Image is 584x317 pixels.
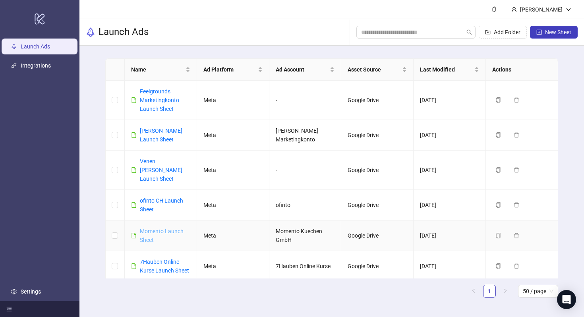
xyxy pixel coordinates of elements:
th: Ad Platform [197,59,269,81]
a: Integrations [21,62,51,69]
td: ofinto [269,190,342,220]
th: Last Modified [414,59,486,81]
td: - [269,81,342,120]
span: plus-square [536,29,542,35]
span: delete [514,263,519,269]
span: 50 / page [523,285,553,297]
td: Google Drive [341,81,414,120]
span: copy [495,202,501,208]
td: [PERSON_NAME] Marketingkonto [269,120,342,151]
span: rocket [86,27,95,37]
td: [DATE] [414,251,486,282]
td: Google Drive [341,251,414,282]
a: Feelgrounds Marketingkonto Launch Sheet [140,88,179,112]
td: Google Drive [341,190,414,220]
span: file [131,97,137,103]
span: bell [491,6,497,12]
h3: Launch Ads [99,26,149,39]
td: 7Hauben Online Kurse [269,251,342,282]
span: file [131,263,137,269]
th: Ad Account [269,59,342,81]
td: Google Drive [341,120,414,151]
button: left [467,285,480,298]
span: copy [495,132,501,138]
td: Google Drive [341,220,414,251]
span: file [131,233,137,238]
td: [DATE] [414,151,486,190]
span: copy [495,167,501,173]
td: Meta [197,81,269,120]
th: Actions [486,59,558,81]
td: [DATE] [414,120,486,151]
span: file [131,202,137,208]
td: Meta [197,251,269,282]
li: Next Page [499,285,512,298]
td: [DATE] [414,220,486,251]
a: Launch Ads [21,43,50,50]
span: delete [514,202,519,208]
span: Add Folder [494,29,520,35]
td: Meta [197,151,269,190]
div: [PERSON_NAME] [517,5,566,14]
td: [DATE] [414,190,486,220]
a: [PERSON_NAME] Launch Sheet [140,128,182,143]
a: ofinto CH Launch Sheet [140,197,183,213]
span: New Sheet [545,29,571,35]
div: Open Intercom Messenger [557,290,576,309]
a: 7Hauben Online Kurse Launch Sheet [140,259,189,274]
span: copy [495,97,501,103]
li: 1 [483,285,496,298]
td: Meta [197,190,269,220]
td: - [269,151,342,190]
span: search [466,29,472,35]
td: Momento Kuechen GmbH [269,220,342,251]
span: folder-add [485,29,491,35]
span: delete [514,233,519,238]
th: Asset Source [341,59,414,81]
span: right [503,288,508,293]
span: down [566,7,571,12]
button: right [499,285,512,298]
span: copy [495,233,501,238]
span: copy [495,263,501,269]
span: delete [514,167,519,173]
a: Settings [21,288,41,295]
span: delete [514,97,519,103]
th: Name [125,59,197,81]
button: New Sheet [530,26,578,39]
span: menu-fold [6,306,12,312]
span: Name [131,65,184,74]
a: Momento Launch Sheet [140,228,184,243]
td: Meta [197,220,269,251]
span: user [511,7,517,12]
span: Ad Platform [203,65,256,74]
span: Ad Account [276,65,329,74]
td: Google Drive [341,151,414,190]
a: Venen [PERSON_NAME] Launch Sheet [140,158,182,182]
a: 1 [483,285,495,297]
span: Last Modified [420,65,473,74]
span: file [131,132,137,138]
span: delete [514,132,519,138]
span: Asset Source [348,65,400,74]
span: left [471,288,476,293]
td: Meta [197,120,269,151]
span: file [131,167,137,173]
div: Page Size [518,285,558,298]
td: [DATE] [414,81,486,120]
li: Previous Page [467,285,480,298]
button: Add Folder [479,26,527,39]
